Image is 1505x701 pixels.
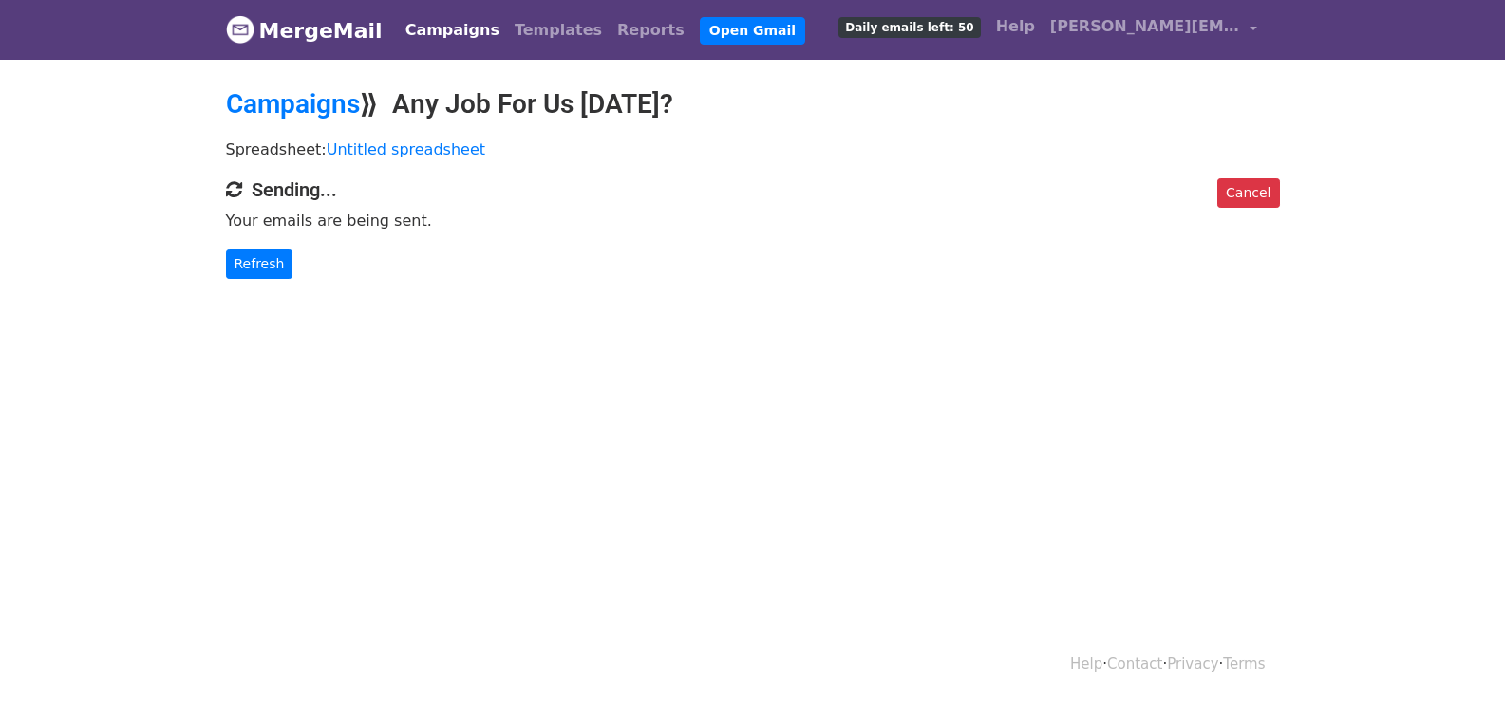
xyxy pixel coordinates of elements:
a: Campaigns [226,88,360,120]
a: Open Gmail [700,17,805,45]
h2: ⟫ Any Job For Us [DATE]? [226,88,1280,120]
a: Privacy [1167,655,1218,673]
a: Cancel [1217,178,1279,208]
a: Help [1070,655,1102,673]
span: [PERSON_NAME][EMAIL_ADDRESS][DOMAIN_NAME] [1050,15,1240,38]
a: Refresh [226,249,293,279]
a: Campaigns [398,11,507,49]
span: Daily emails left: 50 [838,17,980,38]
a: Untitled spreadsheet [327,140,485,158]
a: Terms [1223,655,1265,673]
a: [PERSON_NAME][EMAIL_ADDRESS][DOMAIN_NAME] [1043,8,1265,52]
p: Your emails are being sent. [226,211,1280,231]
a: MergeMail [226,10,383,50]
a: Help [988,8,1043,46]
h4: Sending... [226,178,1280,201]
a: Contact [1107,655,1162,673]
p: Spreadsheet: [226,139,1280,159]
a: Reports [610,11,692,49]
iframe: Chat Widget [1410,610,1505,701]
img: MergeMail logo [226,15,254,44]
a: Daily emails left: 50 [831,8,988,46]
a: Templates [507,11,610,49]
